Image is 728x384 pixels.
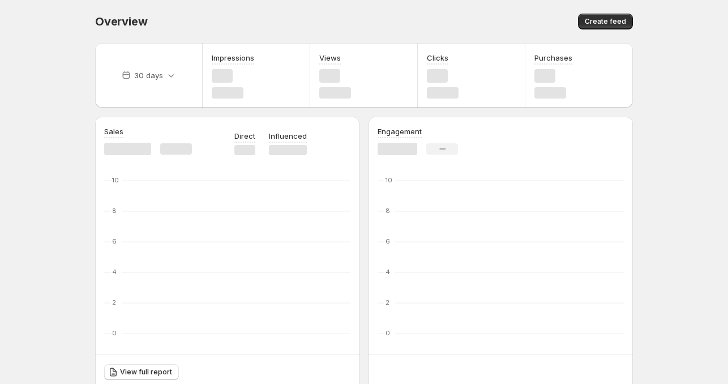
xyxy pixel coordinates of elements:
[386,176,392,184] text: 10
[585,17,626,26] span: Create feed
[104,364,179,380] a: View full report
[378,126,422,137] h3: Engagement
[386,237,390,245] text: 6
[112,268,117,276] text: 4
[427,52,448,63] h3: Clicks
[578,14,633,29] button: Create feed
[234,130,255,142] p: Direct
[95,15,147,28] span: Overview
[112,237,117,245] text: 6
[534,52,572,63] h3: Purchases
[386,329,390,337] text: 0
[112,298,116,306] text: 2
[112,329,117,337] text: 0
[386,298,389,306] text: 2
[104,126,123,137] h3: Sales
[319,52,341,63] h3: Views
[112,176,119,184] text: 10
[386,268,390,276] text: 4
[269,130,307,142] p: Influenced
[120,368,172,377] span: View full report
[212,52,254,63] h3: Impressions
[134,70,163,81] p: 30 days
[112,207,117,215] text: 8
[386,207,390,215] text: 8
